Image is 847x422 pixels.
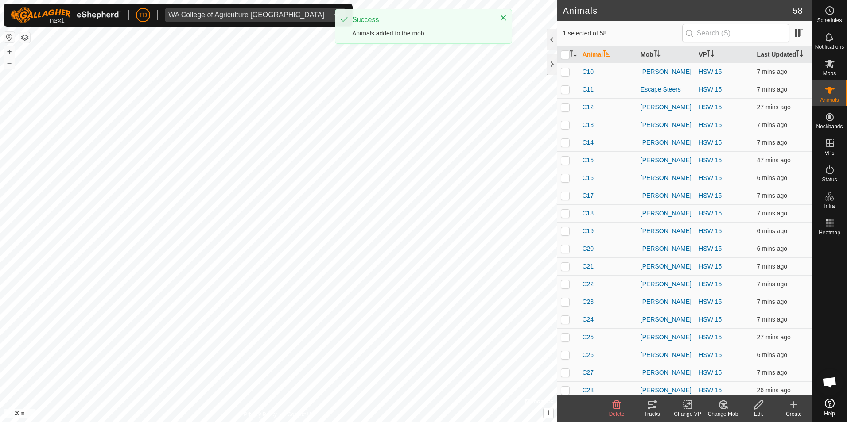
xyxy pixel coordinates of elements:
span: C15 [582,156,594,165]
button: i [544,408,553,418]
a: Privacy Policy [244,410,277,418]
a: HSW 15 [699,157,722,164]
span: C22 [582,280,594,289]
span: Status [822,177,837,182]
span: 10 Sept 2025, 8:42 pm [757,334,791,341]
span: 10 Sept 2025, 9:03 pm [757,227,787,234]
div: [PERSON_NAME] [641,120,692,130]
span: Animals [820,97,839,103]
a: HSW 15 [699,316,722,323]
div: Change Mob [705,410,741,418]
p-sorticon: Activate to sort [707,51,714,58]
th: VP [695,46,753,63]
span: 10 Sept 2025, 9:03 pm [757,351,787,358]
span: TD [139,11,148,20]
span: C21 [582,262,594,271]
span: 10 Sept 2025, 9:03 pm [757,121,787,128]
span: C19 [582,226,594,236]
div: [PERSON_NAME] [641,156,692,165]
div: [PERSON_NAME] [641,138,692,147]
div: Change VP [670,410,705,418]
span: C26 [582,350,594,360]
div: [PERSON_NAME] [641,262,692,271]
div: [PERSON_NAME] [641,386,692,395]
span: C16 [582,173,594,183]
div: [PERSON_NAME] [641,173,692,183]
button: Map Layers [19,32,30,43]
span: 10 Sept 2025, 9:02 pm [757,280,787,288]
div: [PERSON_NAME] [641,297,692,307]
span: 10 Sept 2025, 9:03 pm [757,298,787,305]
div: [PERSON_NAME] [641,226,692,236]
span: VPs [824,150,834,156]
span: Infra [824,203,835,209]
span: i [548,409,549,417]
a: HSW 15 [699,192,722,199]
a: HSW 15 [699,334,722,341]
span: Heatmap [819,230,840,235]
div: Open chat [816,369,843,395]
span: C25 [582,333,594,342]
span: C20 [582,244,594,253]
span: 1 selected of 58 [563,29,682,38]
div: [PERSON_NAME] [641,315,692,324]
span: 10 Sept 2025, 9:03 pm [757,139,787,146]
span: 10 Sept 2025, 8:43 pm [757,387,791,394]
div: Tracks [634,410,670,418]
div: WA College of Agriculture [GEOGRAPHIC_DATA] [168,12,324,19]
th: Animal [579,46,637,63]
div: [PERSON_NAME] [641,67,692,77]
div: [PERSON_NAME] [641,368,692,377]
a: HSW 15 [699,121,722,128]
span: C10 [582,67,594,77]
a: Contact Us [288,410,314,418]
a: HSW 15 [699,227,722,234]
span: Notifications [815,44,844,50]
p-sorticon: Activate to sort [653,51,661,58]
span: 58 [793,4,803,17]
h2: Animals [563,5,793,16]
a: HSW 15 [699,369,722,376]
p-sorticon: Activate to sort [570,51,577,58]
div: [PERSON_NAME] [641,350,692,360]
span: 10 Sept 2025, 8:22 pm [757,157,791,164]
p-sorticon: Activate to sort [796,51,803,58]
span: C13 [582,120,594,130]
span: 10 Sept 2025, 9:02 pm [757,263,787,270]
button: – [4,58,15,69]
div: [PERSON_NAME] [641,333,692,342]
span: C14 [582,138,594,147]
div: [PERSON_NAME] [641,191,692,200]
span: 10 Sept 2025, 8:42 pm [757,104,791,111]
span: 10 Sept 2025, 9:03 pm [757,316,787,323]
span: Schedules [817,18,842,23]
span: C24 [582,315,594,324]
a: HSW 15 [699,351,722,358]
span: 10 Sept 2025, 9:02 pm [757,86,787,93]
a: HSW 15 [699,174,722,181]
a: HSW 15 [699,68,722,75]
span: WA College of Agriculture Denmark [165,8,328,22]
th: Mob [637,46,695,63]
div: [PERSON_NAME] [641,209,692,218]
a: Help [812,395,847,420]
button: Reset Map [4,32,15,42]
a: HSW 15 [699,280,722,288]
input: Search (S) [682,24,789,42]
a: HSW 15 [699,86,722,93]
button: Close [497,12,509,24]
span: C28 [582,386,594,395]
span: C23 [582,297,594,307]
a: HSW 15 [699,245,722,252]
span: Neckbands [816,124,843,129]
span: C18 [582,209,594,218]
th: Last Updated [754,46,812,63]
span: 10 Sept 2025, 9:03 pm [757,174,787,181]
div: Success [352,15,490,25]
span: 10 Sept 2025, 9:02 pm [757,68,787,75]
span: 10 Sept 2025, 9:02 pm [757,192,787,199]
span: C11 [582,85,594,94]
span: 10 Sept 2025, 9:03 pm [757,210,787,217]
span: 10 Sept 2025, 9:03 pm [757,245,787,252]
div: Create [776,410,812,418]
